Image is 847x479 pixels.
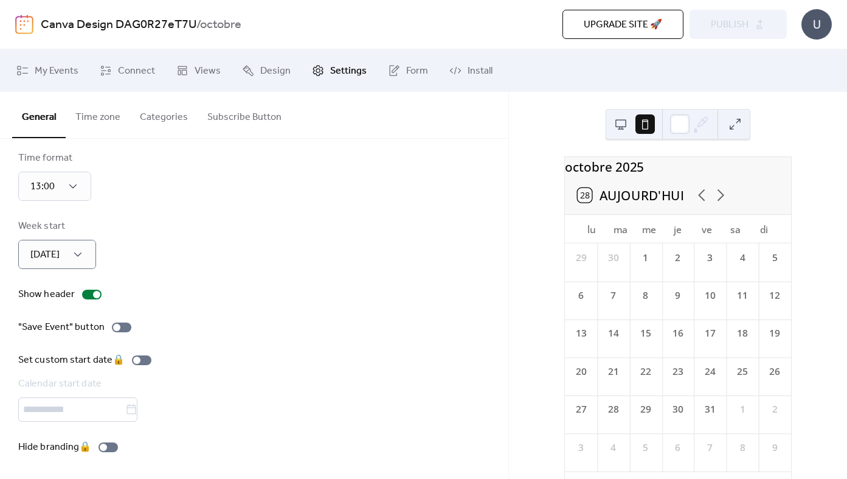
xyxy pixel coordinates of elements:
[606,402,620,416] div: 28
[18,320,105,335] div: "Save Event" button
[703,402,717,416] div: 31
[606,288,620,302] div: 7
[606,365,620,379] div: 21
[606,251,620,265] div: 30
[606,327,620,341] div: 14
[574,365,588,379] div: 20
[12,92,66,138] button: General
[735,402,749,416] div: 1
[233,54,300,87] a: Design
[30,177,55,196] span: 13:00
[703,365,717,379] div: 24
[379,54,437,87] a: Form
[703,251,717,265] div: 3
[584,18,662,32] span: Upgrade site 🚀
[671,441,685,455] div: 6
[767,251,781,265] div: 5
[572,184,690,206] button: 28Aujourd'hui
[703,441,717,455] div: 7
[735,288,749,302] div: 11
[735,441,749,455] div: 8
[330,64,367,79] span: Settings
[767,441,781,455] div: 9
[767,327,781,341] div: 19
[635,215,663,243] div: me
[767,402,781,416] div: 2
[638,251,652,265] div: 1
[767,288,781,302] div: 12
[18,287,75,302] div: Show header
[15,15,33,34] img: logo
[18,219,94,234] div: Week start
[565,157,791,176] div: octobre 2025
[692,215,721,243] div: ve
[303,54,376,87] a: Settings
[671,327,685,341] div: 16
[406,64,428,79] span: Form
[574,251,588,265] div: 29
[195,64,221,79] span: Views
[468,64,493,79] span: Install
[578,215,606,243] div: lu
[574,327,588,341] div: 13
[671,251,685,265] div: 2
[671,288,685,302] div: 9
[41,13,196,37] a: Canva Design DAG0R27eT7U
[703,327,717,341] div: 17
[801,9,832,40] div: U
[703,288,717,302] div: 10
[30,245,60,264] span: [DATE]
[200,13,241,37] b: octobre
[606,215,635,243] div: ma
[574,288,588,302] div: 6
[750,215,778,243] div: di
[198,92,291,137] button: Subscribe Button
[574,441,588,455] div: 3
[66,92,130,137] button: Time zone
[638,365,652,379] div: 22
[638,402,652,416] div: 29
[574,402,588,416] div: 27
[167,54,230,87] a: Views
[735,327,749,341] div: 18
[671,365,685,379] div: 23
[663,215,692,243] div: je
[606,441,620,455] div: 4
[638,288,652,302] div: 8
[118,64,155,79] span: Connect
[130,92,198,137] button: Categories
[440,54,502,87] a: Install
[767,365,781,379] div: 26
[562,10,683,39] button: Upgrade site 🚀
[671,402,685,416] div: 30
[735,365,749,379] div: 25
[735,251,749,265] div: 4
[196,13,200,37] b: /
[638,441,652,455] div: 5
[638,327,652,341] div: 15
[35,64,78,79] span: My Events
[7,54,88,87] a: My Events
[260,64,291,79] span: Design
[91,54,164,87] a: Connect
[721,215,750,243] div: sa
[18,151,89,166] div: Time format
